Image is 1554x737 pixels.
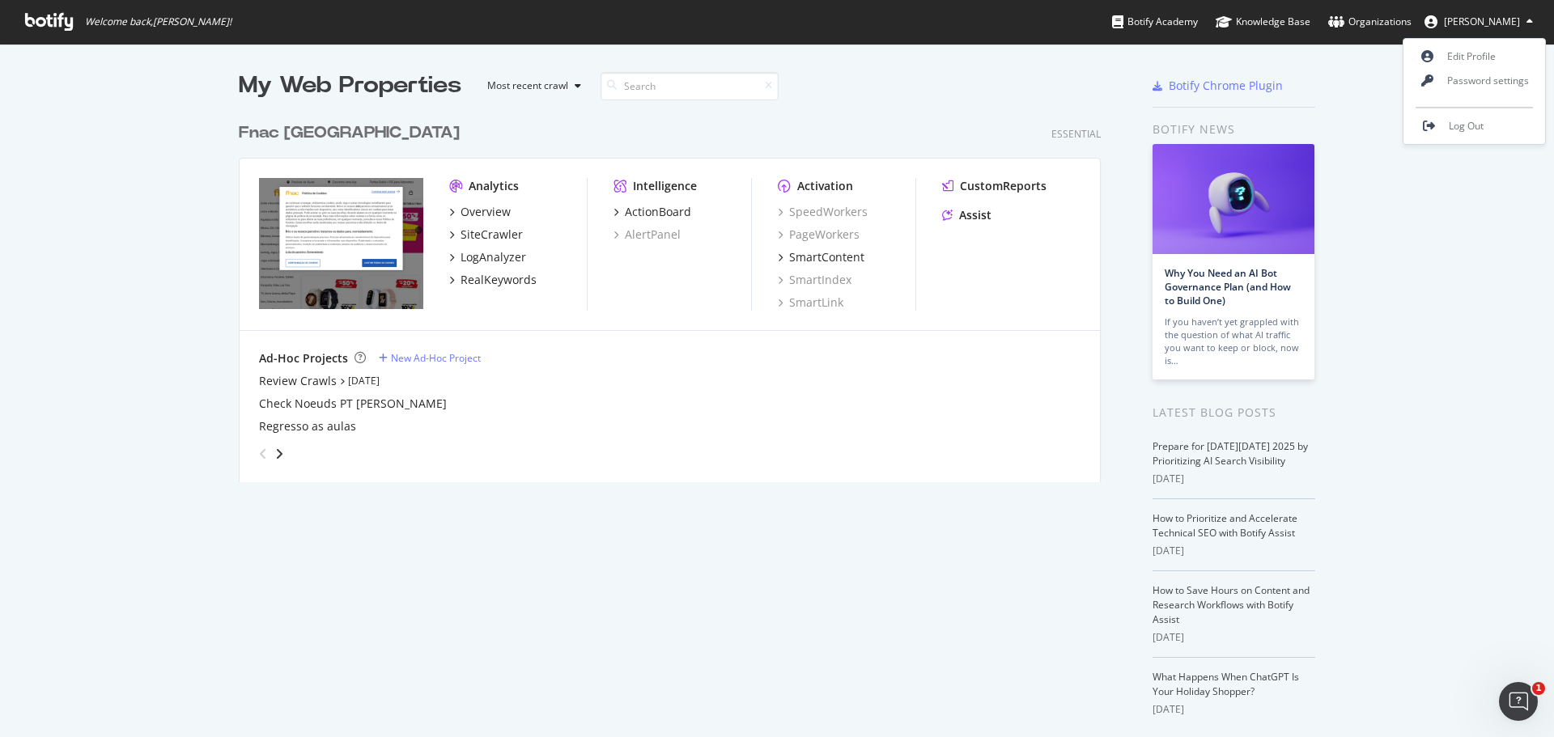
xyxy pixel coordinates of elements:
a: Password settings [1403,69,1545,93]
div: angle-left [253,441,274,467]
a: SiteCrawler [449,227,523,243]
a: Review Crawls [259,373,337,389]
a: How to Prioritize and Accelerate Technical SEO with Botify Assist [1153,511,1297,540]
input: Search [601,72,779,100]
div: If you haven’t yet grappled with the question of what AI traffic you want to keep or block, now is… [1165,316,1302,367]
div: Intelligence [633,178,697,194]
a: Log Out [1403,114,1545,138]
div: Essential [1051,127,1101,141]
div: My Web Properties [239,70,461,102]
a: Assist [942,207,991,223]
div: CustomReports [960,178,1047,194]
a: CustomReports [942,178,1047,194]
div: Botify Academy [1112,14,1198,30]
a: SmartLink [778,294,843,311]
a: SmartContent [778,249,864,265]
div: RealKeywords [461,272,537,288]
a: What Happens When ChatGPT Is Your Holiday Shopper? [1153,670,1299,698]
a: ActionBoard [614,204,691,220]
a: How to Save Hours on Content and Research Workflows with Botify Assist [1153,583,1310,626]
div: [DATE] [1153,472,1315,486]
a: RealKeywords [449,272,537,288]
a: PageWorkers [778,227,860,243]
div: [DATE] [1153,544,1315,558]
a: Prepare for [DATE][DATE] 2025 by Prioritizing AI Search Visibility [1153,439,1308,468]
a: New Ad-Hoc Project [379,351,481,365]
a: Botify Chrome Plugin [1153,78,1283,94]
span: Jonas Correia [1444,15,1520,28]
div: Overview [461,204,511,220]
div: Organizations [1328,14,1412,30]
span: Log Out [1449,119,1484,133]
div: ActionBoard [625,204,691,220]
div: Activation [797,178,853,194]
a: Edit Profile [1403,44,1545,69]
div: [DATE] [1153,630,1315,645]
a: Why You Need an AI Bot Governance Plan (and How to Build One) [1165,266,1291,307]
div: Ad-Hoc Projects [259,350,348,366]
div: Botify news [1153,121,1315,138]
div: Assist [959,207,991,223]
div: Latest Blog Posts [1153,404,1315,421]
button: Most recent crawl [474,73,588,99]
span: 1 [1532,682,1545,695]
img: Why You Need an AI Bot Governance Plan (and How to Build One) [1153,144,1314,254]
button: [PERSON_NAME] [1412,9,1546,35]
a: Overview [449,204,511,220]
a: SmartIndex [778,272,851,288]
a: SpeedWorkers [778,204,868,220]
div: Knowledge Base [1216,14,1310,30]
div: New Ad-Hoc Project [391,351,481,365]
a: [DATE] [348,374,380,388]
div: Botify Chrome Plugin [1169,78,1283,94]
span: Welcome back, [PERSON_NAME] ! [85,15,231,28]
div: [DATE] [1153,702,1315,717]
a: Check Noeuds PT [PERSON_NAME] [259,396,447,412]
a: AlertPanel [614,227,681,243]
img: www.fnac.pt [259,178,423,309]
div: grid [239,102,1114,482]
a: Fnac [GEOGRAPHIC_DATA] [239,121,466,145]
div: SiteCrawler [461,227,523,243]
a: LogAnalyzer [449,249,526,265]
div: Analytics [469,178,519,194]
iframe: Intercom live chat [1499,682,1538,721]
div: angle-right [274,446,285,462]
div: Fnac [GEOGRAPHIC_DATA] [239,121,460,145]
a: Regresso as aulas [259,418,356,434]
div: SmartContent [789,249,864,265]
div: LogAnalyzer [461,249,526,265]
div: Most recent crawl [487,81,568,91]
